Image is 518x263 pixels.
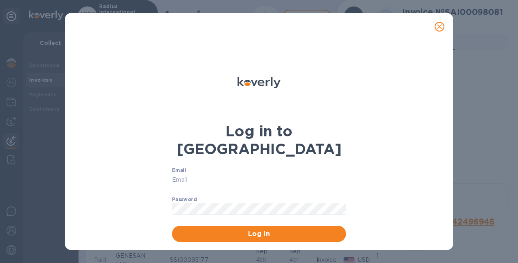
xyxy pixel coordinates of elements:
img: Koverly [238,77,280,88]
label: Password [172,197,197,202]
span: Log In [178,229,340,239]
label: Email [172,168,186,173]
button: close [430,17,449,36]
button: Log In [172,226,346,242]
input: Email [172,174,346,186]
b: Log in to [GEOGRAPHIC_DATA] [177,122,342,158]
